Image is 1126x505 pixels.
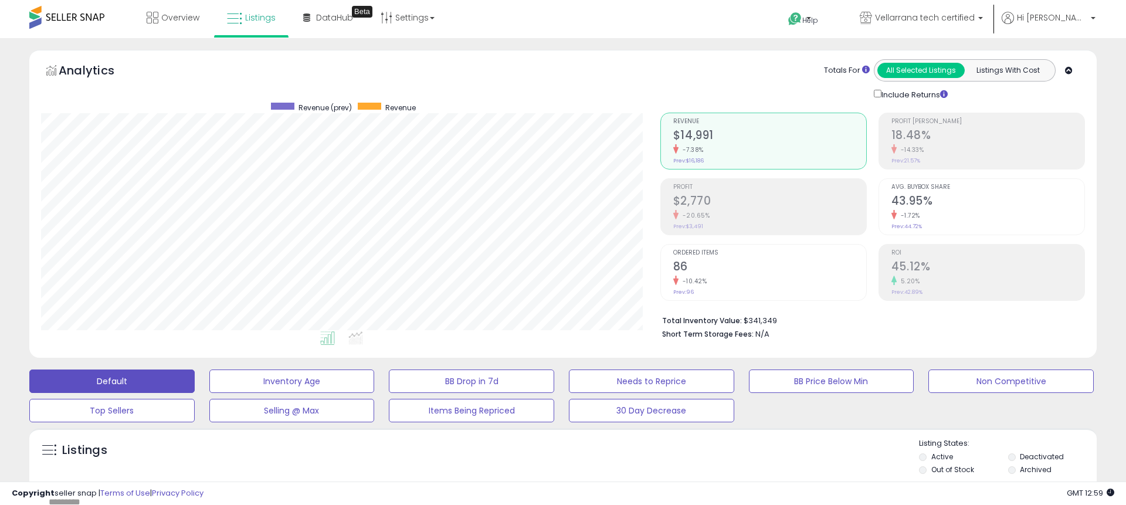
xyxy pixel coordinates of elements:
[1017,12,1087,23] span: Hi [PERSON_NAME]
[569,399,734,422] button: 30 Day Decrease
[673,157,704,164] small: Prev: $16,186
[673,118,866,125] span: Revenue
[877,63,965,78] button: All Selected Listings
[897,277,920,286] small: 5.20%
[919,438,1096,449] p: Listing States:
[891,223,922,230] small: Prev: 44.72%
[802,15,818,25] span: Help
[29,399,195,422] button: Top Sellers
[673,128,866,144] h2: $14,991
[352,6,372,18] div: Tooltip anchor
[679,277,707,286] small: -10.42%
[673,250,866,256] span: Ordered Items
[679,211,710,220] small: -20.65%
[209,370,375,393] button: Inventory Age
[209,399,375,422] button: Selling @ Max
[1020,452,1064,462] label: Deactivated
[964,63,1052,78] button: Listings With Cost
[673,223,703,230] small: Prev: $3,491
[62,442,107,459] h5: Listings
[749,370,914,393] button: BB Price Below Min
[12,487,55,499] strong: Copyright
[891,194,1084,210] h2: 43.95%
[662,313,1076,327] li: $341,349
[897,211,920,220] small: -1.72%
[1020,465,1052,475] label: Archived
[891,289,922,296] small: Prev: 42.89%
[891,184,1084,191] span: Avg. Buybox Share
[891,260,1084,276] h2: 45.12%
[673,260,866,276] h2: 86
[673,194,866,210] h2: $2,770
[891,128,1084,144] h2: 18.48%
[100,487,150,499] a: Terms of Use
[755,328,769,340] span: N/A
[673,184,866,191] span: Profit
[1067,487,1114,499] span: 2025-09-9 12:59 GMT
[1002,12,1096,38] a: Hi [PERSON_NAME]
[12,488,204,499] div: seller snap | |
[931,452,953,462] label: Active
[875,12,975,23] span: Vellarrana tech certified
[679,145,704,154] small: -7.38%
[891,250,1084,256] span: ROI
[59,62,137,82] h5: Analytics
[245,12,276,23] span: Listings
[824,65,870,76] div: Totals For
[152,487,204,499] a: Privacy Policy
[673,289,694,296] small: Prev: 96
[316,12,353,23] span: DataHub
[662,329,754,339] b: Short Term Storage Fees:
[389,399,554,422] button: Items Being Repriced
[29,370,195,393] button: Default
[865,87,962,101] div: Include Returns
[299,103,352,113] span: Revenue (prev)
[928,370,1094,393] button: Non Competitive
[569,370,734,393] button: Needs to Reprice
[662,316,742,326] b: Total Inventory Value:
[891,118,1084,125] span: Profit [PERSON_NAME]
[389,370,554,393] button: BB Drop in 7d
[161,12,199,23] span: Overview
[385,103,416,113] span: Revenue
[788,12,802,26] i: Get Help
[897,145,924,154] small: -14.33%
[931,465,974,475] label: Out of Stock
[779,3,841,38] a: Help
[891,157,920,164] small: Prev: 21.57%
